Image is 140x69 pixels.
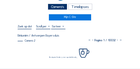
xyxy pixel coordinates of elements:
[94,38,116,42] span: Pagina 1 / 10032
[68,4,92,10] div: Timelapses
[49,56,78,58] span: Bezig met laden, even geduld aub...
[18,34,59,37] div: Rinkoniën / Antwerpen Royerssluis
[18,24,32,28] input: Zoek op datum 󰅀
[48,4,67,10] div: Camera's
[49,14,91,20] a: Mijn C-Site
[18,39,35,42] div: Camera 2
